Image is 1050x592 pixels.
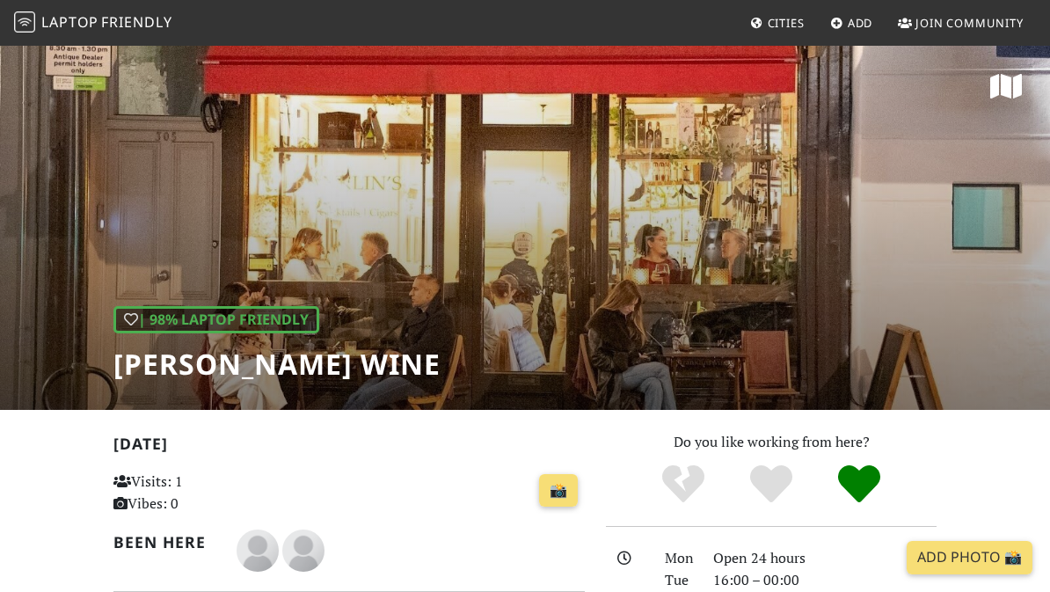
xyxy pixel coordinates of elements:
h1: [PERSON_NAME] Wine [113,347,441,381]
div: Tue [654,569,704,592]
h2: Been here [113,533,215,552]
div: Open 24 hours [703,547,947,570]
img: blank-535327c66bd565773addf3077783bbfce4b00ec00e9fd257753287c682c7fa38.png [282,530,324,572]
div: No [639,463,727,507]
a: Join Community [891,7,1031,39]
p: Visits: 1 Vibes: 0 [113,471,257,515]
span: Join Community [915,15,1024,31]
span: Friendly [101,12,171,32]
a: Add Photo 📸 [907,541,1032,574]
h2: [DATE] [113,435,585,460]
span: Add [848,15,873,31]
div: Definitely! [815,463,903,507]
img: LaptopFriendly [14,11,35,33]
span: Ahmet Aksu [237,539,282,559]
div: | 98% Laptop Friendly [113,306,319,334]
img: blank-535327c66bd565773addf3077783bbfce4b00ec00e9fd257753287c682c7fa38.png [237,530,279,572]
div: Yes [727,463,815,507]
a: 📸 [539,474,578,508]
div: 16:00 – 00:00 [703,569,947,592]
a: Cities [743,7,812,39]
p: Do you like working from here? [606,431,937,454]
a: LaptopFriendly LaptopFriendly [14,8,172,39]
div: Mon [654,547,704,570]
a: Add [823,7,880,39]
span: Ben S [282,539,324,559]
span: Laptop [41,12,98,32]
span: Cities [768,15,805,31]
